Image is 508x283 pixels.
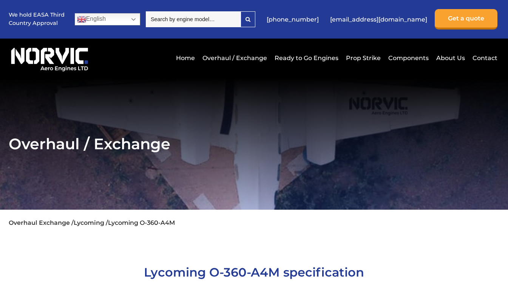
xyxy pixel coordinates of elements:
[77,15,86,24] img: en
[9,265,500,280] h1: Lycoming O-360-A4M specification
[9,11,65,27] p: We hold EASA Third Country Approval
[471,49,497,67] a: Contact
[75,13,140,25] a: English
[344,49,383,67] a: Prop Strike
[146,11,241,27] input: Search by engine model…
[9,44,91,72] img: Norvic Aero Engines logo
[435,9,497,29] a: Get a quote
[108,219,175,226] li: Lycoming O-360-A4M
[434,49,467,67] a: About Us
[263,10,323,29] a: [PHONE_NUMBER]
[326,10,431,29] a: [EMAIL_ADDRESS][DOMAIN_NAME]
[74,219,108,226] a: Lycoming /
[174,49,197,67] a: Home
[9,135,500,153] h2: Overhaul / Exchange
[9,219,74,226] a: Overhaul Exchange /
[386,49,431,67] a: Components
[273,49,340,67] a: Ready to Go Engines
[201,49,269,67] a: Overhaul / Exchange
